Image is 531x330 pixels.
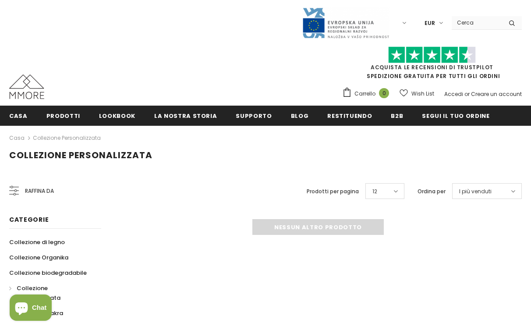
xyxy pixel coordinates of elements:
[46,112,80,120] span: Prodotti
[459,187,492,196] span: I più venduti
[342,87,393,100] a: Carrello 0
[464,90,470,98] span: or
[9,149,152,161] span: Collezione personalizzata
[291,112,309,120] span: Blog
[99,106,135,125] a: Lookbook
[154,106,217,125] a: La nostra storia
[418,187,446,196] label: Ordina per
[25,186,54,196] span: Raffina da
[9,265,87,280] a: Collezione biodegradabile
[422,112,489,120] span: Segui il tuo ordine
[291,106,309,125] a: Blog
[9,280,92,305] a: Collezione personalizzata
[302,19,389,26] a: Javni Razpis
[9,269,87,277] span: Collezione biodegradabile
[391,112,403,120] span: B2B
[327,106,372,125] a: Restituendo
[9,253,68,262] span: Collezione Organika
[425,19,435,28] span: EUR
[9,106,28,125] a: Casa
[9,112,28,120] span: Casa
[400,86,434,101] a: Wish List
[9,250,68,265] a: Collezione Organika
[17,284,60,302] span: Collezione personalizzata
[379,88,389,98] span: 0
[422,106,489,125] a: Segui il tuo ordine
[371,64,493,71] a: Acquista le recensioni di TrustPilot
[33,134,101,142] a: Collezione personalizzata
[452,16,502,29] input: Search Site
[391,106,403,125] a: B2B
[236,112,272,120] span: supporto
[7,295,54,323] inbox-online-store-chat: Shopify online store chat
[9,238,65,246] span: Collezione di legno
[46,106,80,125] a: Prodotti
[9,234,65,250] a: Collezione di legno
[154,112,217,120] span: La nostra storia
[388,46,476,64] img: Fidati di Pilot Stars
[471,90,522,98] a: Creare un account
[302,7,389,39] img: Javni Razpis
[354,89,375,98] span: Carrello
[236,106,272,125] a: supporto
[9,215,49,224] span: Categorie
[342,50,522,80] span: SPEDIZIONE GRATUITA PER TUTTI GLI ORDINI
[99,112,135,120] span: Lookbook
[444,90,463,98] a: Accedi
[372,187,377,196] span: 12
[327,112,372,120] span: Restituendo
[411,89,434,98] span: Wish List
[9,75,44,99] img: Casi MMORE
[307,187,359,196] label: Prodotti per pagina
[9,133,25,143] a: Casa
